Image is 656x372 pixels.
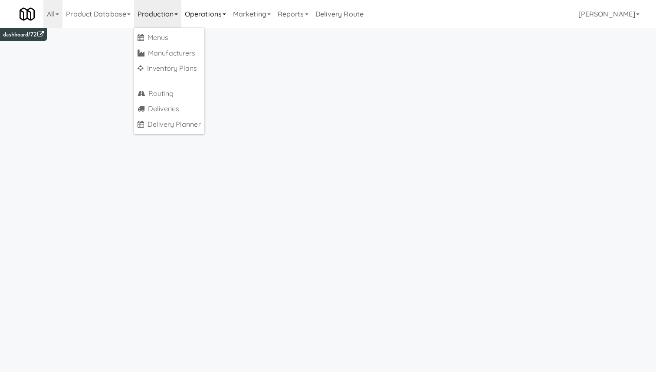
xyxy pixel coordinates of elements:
a: Delivery Planner [134,117,204,132]
a: Routing [134,86,204,102]
a: Inventory Plans [134,61,204,76]
a: Menus [134,30,204,46]
a: Manufacturers [134,46,204,61]
a: Deliveries [134,101,204,117]
img: Micromart [20,7,35,22]
a: dashboard/72 [3,30,43,39]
